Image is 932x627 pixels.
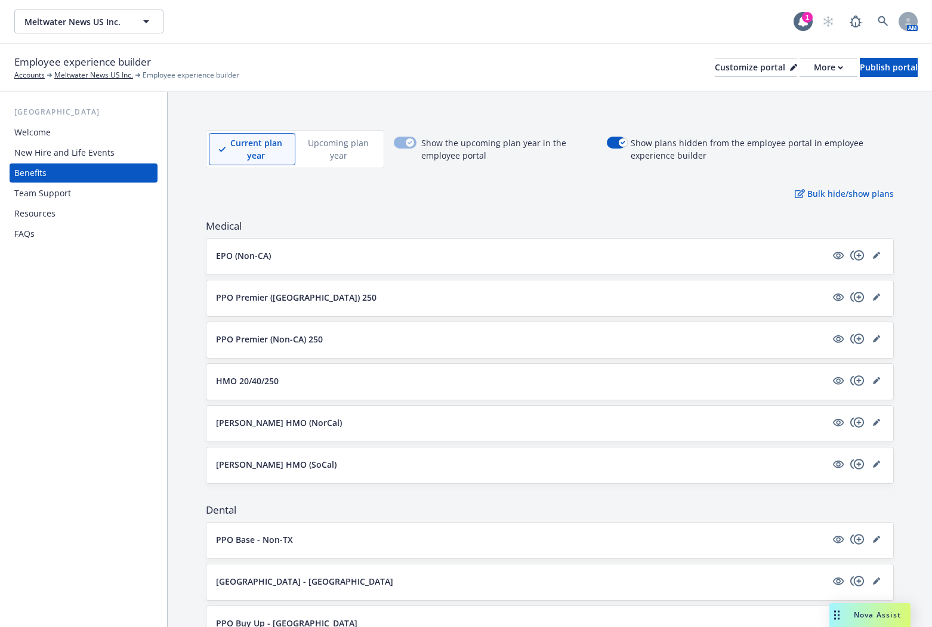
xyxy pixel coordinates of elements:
a: Welcome [10,123,158,142]
div: Drag to move [829,603,844,627]
a: editPencil [869,532,884,546]
a: Meltwater News US Inc. [54,70,133,81]
span: Employee experience builder [143,70,239,81]
a: visible [831,290,845,304]
a: Team Support [10,184,158,203]
span: Meltwater News US Inc. [24,16,128,28]
span: Show the upcoming plan year in the employee portal [421,137,597,162]
a: editPencil [869,574,884,588]
a: Benefits [10,163,158,183]
a: Search [871,10,895,33]
div: Benefits [14,163,47,183]
a: editPencil [869,415,884,430]
span: Show plans hidden from the employee portal in employee experience builder [631,137,894,162]
p: PPO Base - Non-TX [216,533,293,546]
p: EPO (Non-CA) [216,249,271,262]
a: copyPlus [850,332,865,346]
a: visible [831,457,845,471]
a: Resources [10,204,158,223]
p: Upcoming plan year [305,137,371,162]
button: PPO Premier ([GEOGRAPHIC_DATA]) 250 [216,291,826,304]
div: Team Support [14,184,71,203]
p: [PERSON_NAME] HMO (SoCal) [216,458,337,471]
button: Meltwater News US Inc. [14,10,163,33]
button: [PERSON_NAME] HMO (NorCal) [216,416,826,429]
a: visible [831,373,845,388]
a: editPencil [869,332,884,346]
a: copyPlus [850,248,865,262]
div: [GEOGRAPHIC_DATA] [10,106,158,118]
button: More [800,58,857,77]
a: visible [831,532,845,546]
button: Customize portal [715,58,797,77]
span: Employee experience builder [14,54,151,70]
p: [GEOGRAPHIC_DATA] - [GEOGRAPHIC_DATA] [216,575,393,588]
a: copyPlus [850,415,865,430]
button: Publish portal [860,58,918,77]
div: More [814,58,843,76]
a: Report a Bug [844,10,868,33]
span: Dental [206,503,894,517]
a: editPencil [869,248,884,262]
a: New Hire and Life Events [10,143,158,162]
button: [GEOGRAPHIC_DATA] - [GEOGRAPHIC_DATA] [216,575,826,588]
a: Accounts [14,70,45,81]
button: Nova Assist [829,603,911,627]
button: PPO Base - Non-TX [216,533,826,546]
a: visible [831,415,845,430]
a: copyPlus [850,574,865,588]
p: Current plan year [227,137,285,162]
a: copyPlus [850,290,865,304]
a: visible [831,332,845,346]
a: visible [831,574,845,588]
p: PPO Premier (Non-CA) 250 [216,333,323,345]
button: EPO (Non-CA) [216,249,826,262]
a: visible [831,248,845,262]
div: Publish portal [860,58,918,76]
div: FAQs [14,224,35,243]
div: Customize portal [715,58,797,76]
div: New Hire and Life Events [14,143,115,162]
a: copyPlus [850,532,865,546]
p: [PERSON_NAME] HMO (NorCal) [216,416,342,429]
a: editPencil [869,290,884,304]
div: Resources [14,204,55,223]
p: Bulk hide/show plans [795,187,894,200]
p: HMO 20/40/250 [216,375,279,387]
div: Welcome [14,123,51,142]
button: PPO Premier (Non-CA) 250 [216,333,826,345]
a: editPencil [869,457,884,471]
button: HMO 20/40/250 [216,375,826,387]
a: FAQs [10,224,158,243]
a: Start snowing [816,10,840,33]
a: copyPlus [850,373,865,388]
a: editPencil [869,373,884,388]
a: copyPlus [850,457,865,471]
div: 1 [802,12,813,23]
button: [PERSON_NAME] HMO (SoCal) [216,458,826,471]
p: PPO Premier ([GEOGRAPHIC_DATA]) 250 [216,291,376,304]
span: Medical [206,219,894,233]
span: Nova Assist [854,610,901,620]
